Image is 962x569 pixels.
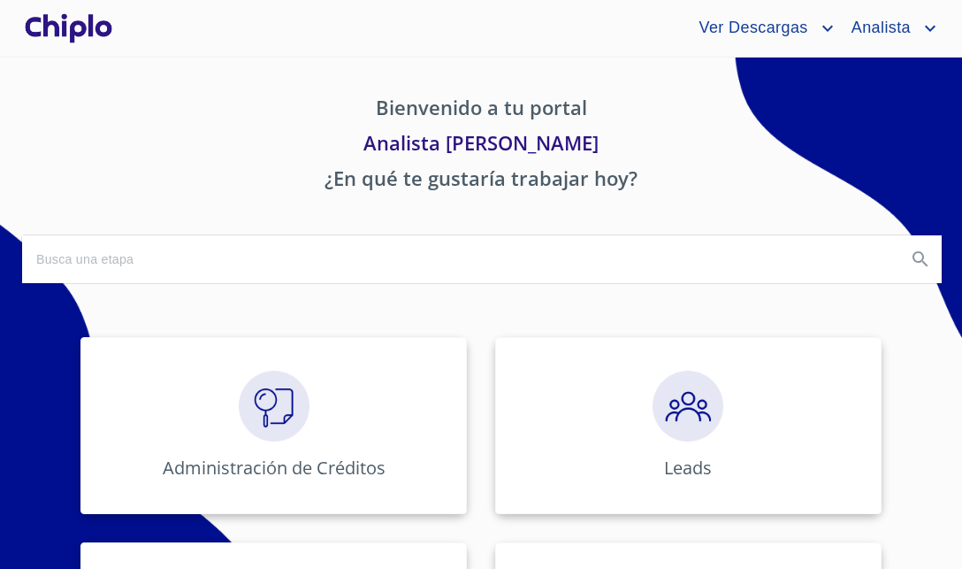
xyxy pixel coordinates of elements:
button: account of current user [838,14,941,42]
img: megaClickVerifiacion.png [239,371,309,442]
p: Leads [664,456,712,480]
p: Analista [PERSON_NAME] [21,128,941,164]
p: ¿En qué te gustaría trabajar hoy? [21,164,941,199]
button: account of current user [685,14,837,42]
span: Analista [838,14,920,42]
input: search [22,235,892,283]
p: Administración de Créditos [163,456,386,480]
span: Ver Descargas [685,14,816,42]
img: megaClickPrecalificacion.png [653,371,723,442]
button: Search [899,238,942,281]
p: Bienvenido a tu portal [21,93,941,128]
